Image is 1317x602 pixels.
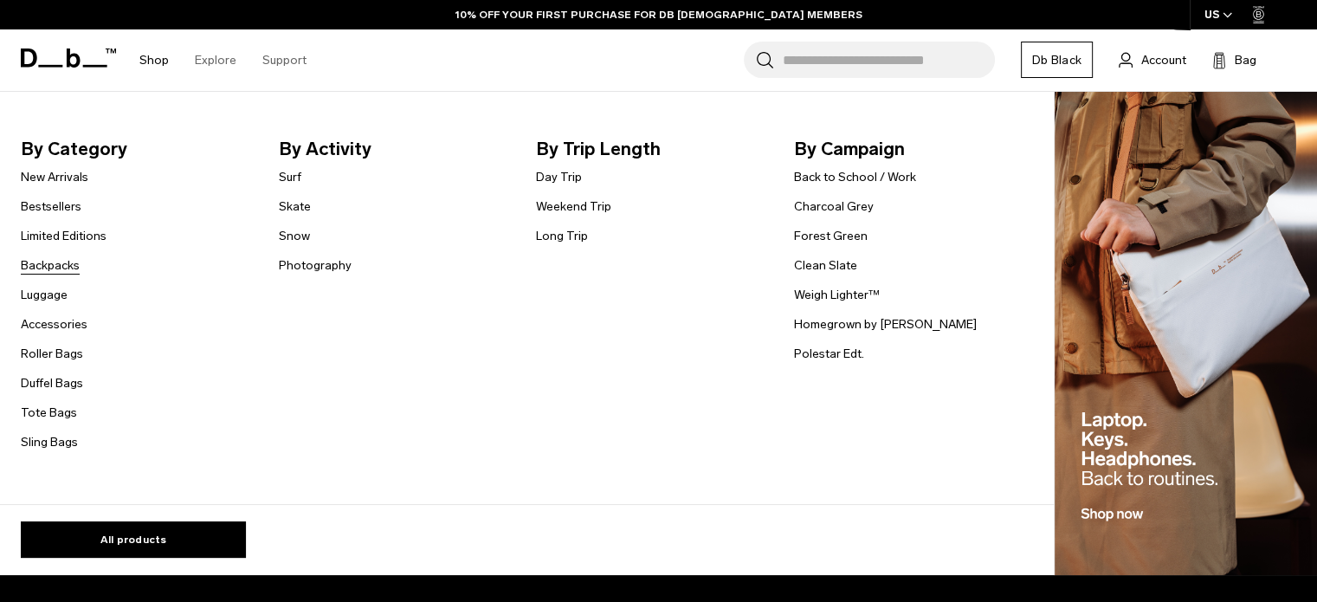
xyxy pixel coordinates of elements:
[794,135,1024,163] span: By Campaign
[1235,51,1256,69] span: Bag
[21,135,251,163] span: By Category
[279,227,310,245] a: Snow
[195,29,236,91] a: Explore
[536,197,611,216] a: Weekend Trip
[21,197,81,216] a: Bestsellers
[794,315,977,333] a: Homegrown by [PERSON_NAME]
[21,168,88,186] a: New Arrivals
[536,168,582,186] a: Day Trip
[794,345,864,363] a: Polestar Edt.
[1021,42,1093,78] a: Db Black
[21,286,68,304] a: Luggage
[21,345,83,363] a: Roller Bags
[21,374,83,392] a: Duffel Bags
[1141,51,1186,69] span: Account
[262,29,307,91] a: Support
[21,433,78,451] a: Sling Bags
[139,29,169,91] a: Shop
[126,29,320,91] nav: Main Navigation
[21,404,77,422] a: Tote Bags
[794,168,916,186] a: Back to School / Work
[21,227,107,245] a: Limited Editions
[1212,49,1256,70] button: Bag
[794,256,857,275] a: Clean Slate
[455,7,862,23] a: 10% OFF YOUR FIRST PURCHASE FOR DB [DEMOGRAPHIC_DATA] MEMBERS
[794,227,868,245] a: Forest Green
[536,135,766,163] span: By Trip Length
[1119,49,1186,70] a: Account
[536,227,588,245] a: Long Trip
[279,168,301,186] a: Surf
[21,315,87,333] a: Accessories
[21,521,246,558] a: All products
[794,197,874,216] a: Charcoal Grey
[279,256,352,275] a: Photography
[1055,92,1317,576] img: Db
[279,135,509,163] span: By Activity
[279,197,311,216] a: Skate
[21,256,80,275] a: Backpacks
[794,286,880,304] a: Weigh Lighter™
